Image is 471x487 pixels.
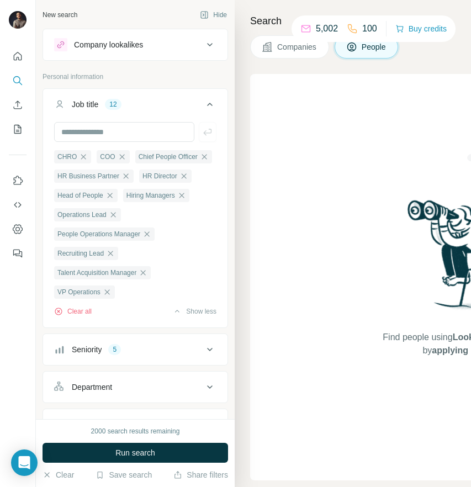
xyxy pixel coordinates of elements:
[250,13,458,29] h4: Search
[9,71,27,91] button: Search
[9,171,27,190] button: Use Surfe on LinkedIn
[57,229,140,239] span: People Operations Manager
[72,344,102,355] div: Seniority
[362,22,377,35] p: 100
[57,268,136,278] span: Talent Acquisition Manager
[9,11,27,29] img: Avatar
[57,171,119,181] span: HR Business Partner
[277,41,317,52] span: Companies
[72,99,98,110] div: Job title
[57,287,100,297] span: VP Operations
[57,248,104,258] span: Recruiting Lead
[54,306,92,316] button: Clear all
[9,119,27,139] button: My lists
[43,469,74,480] button: Clear
[43,31,227,58] button: Company lookalikes
[9,243,27,263] button: Feedback
[108,345,121,354] div: 5
[142,171,177,181] span: HR Director
[72,382,112,393] div: Department
[43,374,227,400] button: Department
[43,336,227,363] button: Seniority5
[173,306,216,316] button: Show less
[74,39,143,50] div: Company lookalikes
[57,190,103,200] span: Head of People
[9,95,27,115] button: Enrich CSV
[362,41,387,52] span: People
[43,443,228,463] button: Run search
[43,91,227,122] button: Job title12
[105,99,121,109] div: 12
[395,21,447,36] button: Buy credits
[43,10,77,20] div: New search
[11,449,38,476] div: Open Intercom Messenger
[57,152,77,162] span: CHRO
[57,210,107,220] span: Operations Lead
[43,411,227,438] button: Personal location
[43,72,228,82] p: Personal information
[316,22,338,35] p: 5,002
[100,152,115,162] span: COO
[91,426,180,436] div: 2000 search results remaining
[173,469,228,480] button: Share filters
[115,447,155,458] span: Run search
[96,469,152,480] button: Save search
[192,7,235,23] button: Hide
[9,219,27,239] button: Dashboard
[9,46,27,66] button: Quick start
[9,195,27,215] button: Use Surfe API
[126,190,175,200] span: Hiring Managers
[139,152,198,162] span: Chief People Officer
